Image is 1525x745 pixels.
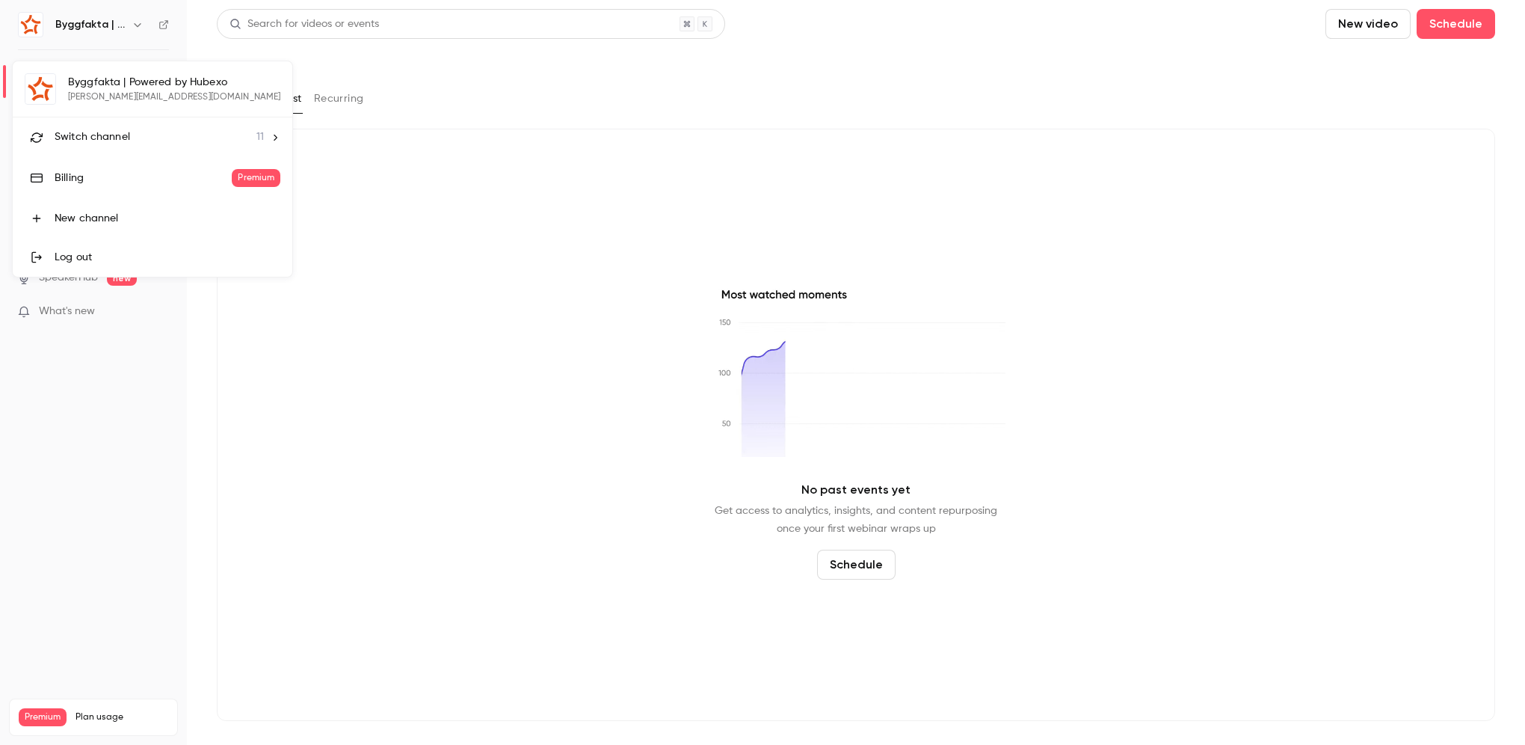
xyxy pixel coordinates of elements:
div: Log out [55,250,280,265]
span: 11 [256,129,264,145]
div: Billing [55,171,232,186]
span: Premium [232,169,280,187]
div: New channel [55,211,280,226]
span: Switch channel [55,129,130,145]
